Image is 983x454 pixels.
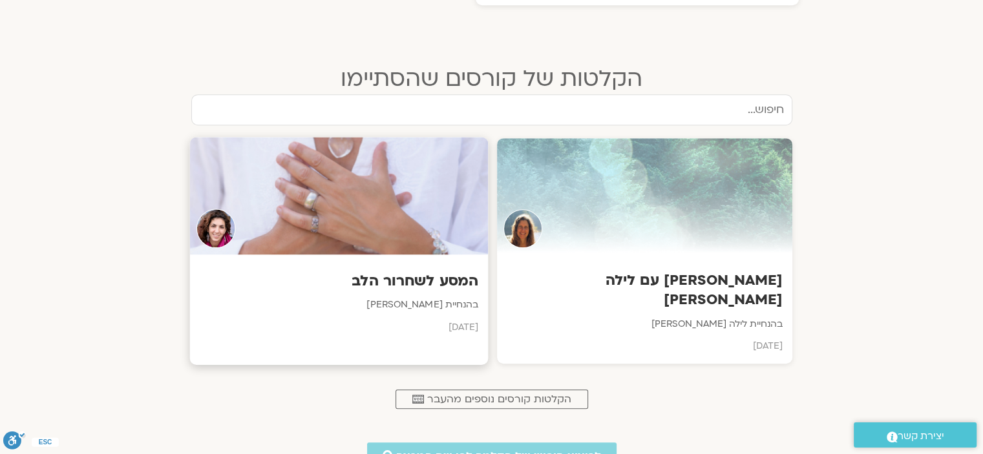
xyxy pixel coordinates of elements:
[427,393,571,405] span: הקלטות קורסים נוספים מהעבר
[507,338,783,354] p: [DATE]
[854,422,977,448] a: יצירת קשר
[191,138,487,364] a: Teacherהמסע לשחרור הלבבהנחיית [PERSON_NAME][DATE]
[199,297,478,313] p: בהנחיית [PERSON_NAME]
[507,271,783,309] h3: [PERSON_NAME] עם לילה [PERSON_NAME]
[196,209,235,249] img: Teacher
[396,389,588,409] a: הקלטות קורסים נוספים מהעבר
[497,138,792,364] a: Teacher[PERSON_NAME] עם לילה [PERSON_NAME]בהנחיית לילה [PERSON_NAME][DATE]
[191,66,792,92] h2: הקלטות של קורסים שהסתיימו
[898,428,944,445] span: יצירת קשר
[191,94,792,125] input: חיפוש...
[199,271,478,291] h3: המסע לשחרור הלב
[503,209,542,248] img: Teacher
[507,316,783,332] p: בהנחיית לילה [PERSON_NAME]
[199,320,478,336] p: [DATE]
